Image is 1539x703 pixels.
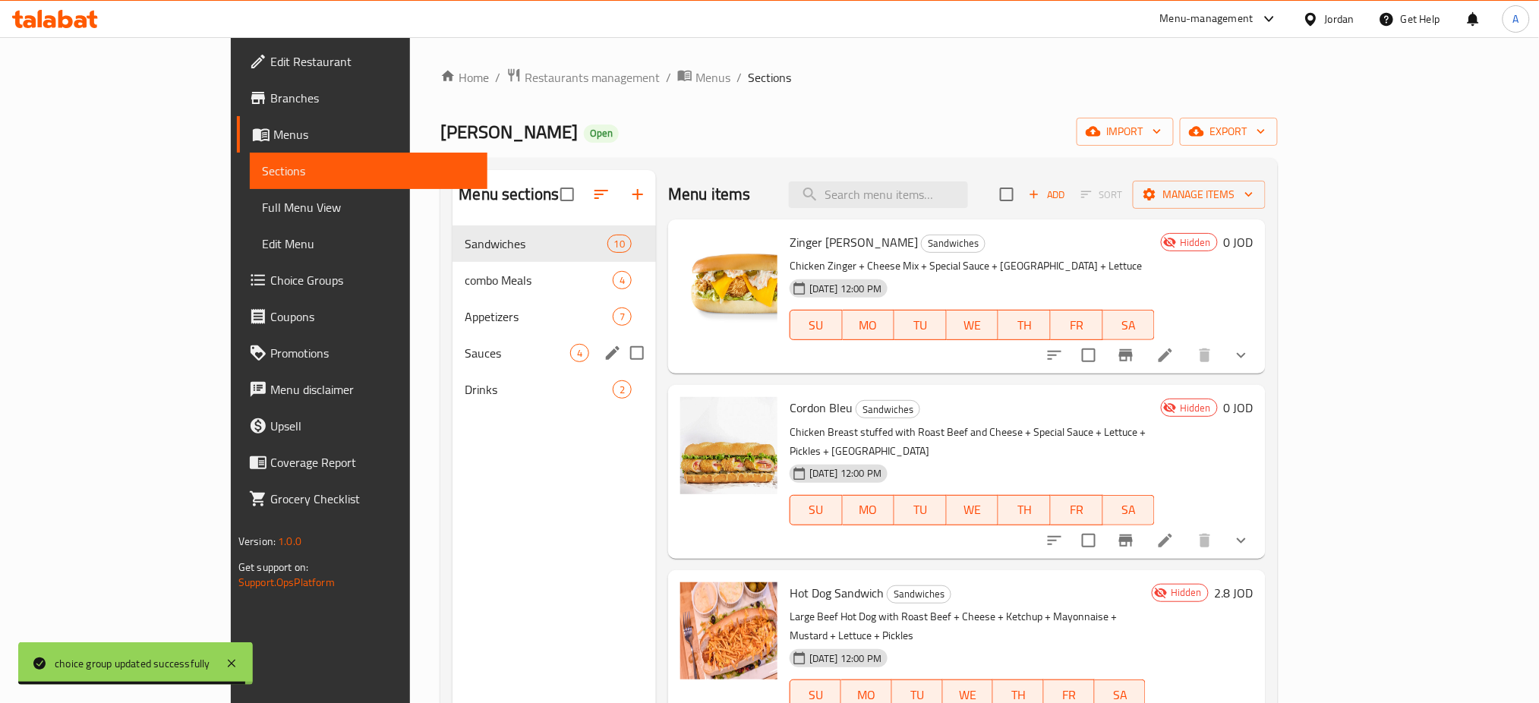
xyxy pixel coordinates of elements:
button: SU [790,310,842,340]
button: MO [843,495,895,525]
span: SA [1109,499,1150,521]
span: 10 [608,237,631,251]
span: FR [1057,499,1097,521]
button: sort-choices [1036,522,1073,559]
a: Full Menu View [250,189,488,225]
li: / [666,68,671,87]
div: items [613,271,632,289]
a: Grocery Checklist [237,481,488,517]
span: Manage items [1145,185,1254,204]
span: Sandwiches [922,235,985,252]
button: TU [894,495,947,525]
span: Add item [1023,183,1071,206]
a: Edit menu item [1156,531,1175,550]
button: sort-choices [1036,337,1073,374]
span: 7 [613,310,631,324]
svg: Show Choices [1232,531,1250,550]
button: Add section [620,176,656,213]
div: Sauces4edit [453,335,656,371]
div: Drinks2 [453,371,656,408]
button: edit [601,342,624,364]
button: WE [947,495,999,525]
span: FR [1057,314,1097,336]
span: Hidden [1174,401,1217,415]
span: TH [1004,314,1045,336]
span: Restaurants management [525,68,660,87]
a: Menus [677,68,730,87]
button: export [1180,118,1278,146]
span: Select section [991,178,1023,210]
div: items [613,380,632,399]
span: Hidden [1165,585,1208,600]
button: MO [843,310,895,340]
span: Grocery Checklist [270,490,476,508]
a: Sections [250,153,488,189]
div: items [613,307,632,326]
span: Menus [695,68,730,87]
input: search [789,181,968,208]
h6: 2.8 JOD [1215,582,1254,604]
span: Hidden [1174,235,1217,250]
a: Coupons [237,298,488,335]
button: SA [1103,310,1156,340]
span: Choice Groups [270,271,476,289]
span: Sauces [465,344,569,362]
span: Full Menu View [262,198,476,216]
a: Menu disclaimer [237,371,488,408]
button: Branch-specific-item [1108,522,1144,559]
p: Chicken Zinger + Cheese Mix + Special Sauce + [GEOGRAPHIC_DATA] + Lettuce [790,257,1155,276]
span: Coupons [270,307,476,326]
span: 4 [571,346,588,361]
div: items [607,235,632,253]
svg: Show Choices [1232,346,1250,364]
span: Add [1027,186,1068,203]
span: TU [900,499,941,521]
h2: Menu sections [459,183,559,206]
nav: Menu sections [453,219,656,414]
span: [DATE] 12:00 PM [803,651,888,666]
span: Sort sections [583,176,620,213]
span: Drinks [465,380,612,399]
span: 2 [613,383,631,397]
button: Add [1023,183,1071,206]
span: SA [1109,314,1150,336]
a: Coverage Report [237,444,488,481]
div: Sandwiches [887,585,951,604]
a: Menus [237,116,488,153]
button: Manage items [1133,181,1266,209]
span: Select section first [1071,183,1133,206]
span: Edit Restaurant [270,52,476,71]
div: Appetizers [465,307,612,326]
button: delete [1187,522,1223,559]
a: Choice Groups [237,262,488,298]
span: export [1192,122,1266,141]
button: FR [1051,495,1103,525]
span: Menu disclaimer [270,380,476,399]
img: Zinger Al Amer [680,232,777,329]
span: WE [953,499,993,521]
div: Open [584,125,619,143]
span: Sandwiches [465,235,607,253]
span: Zinger [PERSON_NAME] [790,231,918,254]
span: SU [796,314,836,336]
div: items [570,344,589,362]
li: / [495,68,500,87]
span: Sandwiches [888,585,951,603]
span: Upsell [270,417,476,435]
span: Select all sections [551,178,583,210]
button: SA [1103,495,1156,525]
h6: 0 JOD [1224,232,1254,253]
div: Appetizers7 [453,298,656,335]
span: Promotions [270,344,476,362]
a: Edit Restaurant [237,43,488,80]
span: WE [953,314,993,336]
span: [PERSON_NAME] [440,115,578,149]
div: Menu-management [1160,10,1254,28]
a: Branches [237,80,488,116]
a: Upsell [237,408,488,444]
span: MO [849,314,889,336]
span: 4 [613,273,631,288]
p: Chicken Breast stuffed with Roast Beef and Cheese + Special Sauce + Lettuce + Pickles + [GEOGRAPH... [790,423,1155,461]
